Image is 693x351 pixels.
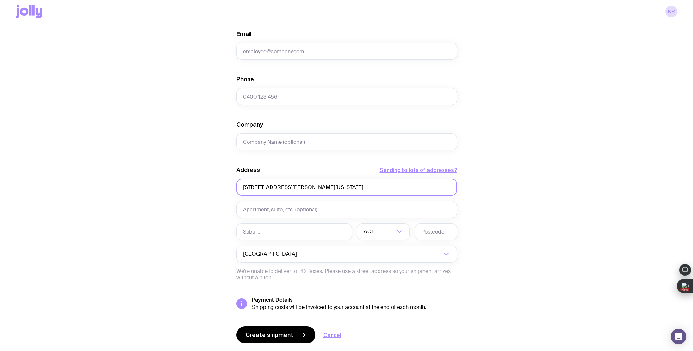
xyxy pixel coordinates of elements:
[323,331,341,339] a: Cancel
[364,223,376,240] span: ACT
[380,166,457,174] button: Sending to lots of addresses?
[236,223,352,240] input: Suburb
[236,43,457,60] input: employee@company.com
[415,223,457,240] input: Postcode
[252,297,457,303] h5: Payment Details
[236,88,457,105] input: 0400 123 456
[236,166,260,174] label: Address
[236,133,457,150] input: Company Name (optional)
[243,246,298,263] span: [GEOGRAPHIC_DATA]
[236,268,457,281] p: We’re unable to deliver to PO Boxes. Please use a street address so your shipment arrives without...
[671,329,686,344] div: Open Intercom Messenger
[236,76,254,83] label: Phone
[357,223,410,240] div: Search for option
[246,331,293,339] span: Create shipment
[236,246,457,263] div: Search for option
[236,121,263,129] label: Company
[236,30,251,38] label: Email
[376,223,395,240] input: Search for option
[236,201,457,218] input: Apartment, suite, etc. (optional)
[236,179,457,196] input: Street Address
[236,326,315,343] button: Create shipment
[665,6,677,17] a: KR
[252,304,457,311] div: Shipping costs will be invoiced to your account at the end of each month.
[298,246,442,263] input: Search for option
